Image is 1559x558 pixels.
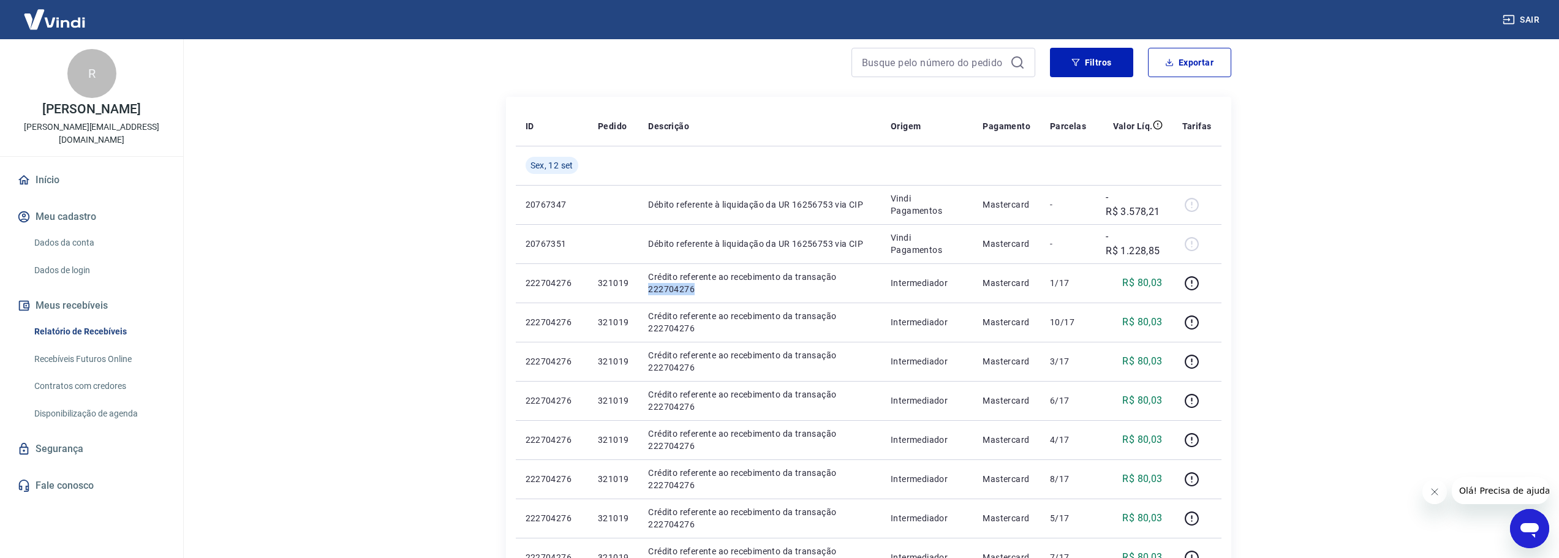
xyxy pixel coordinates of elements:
[10,121,173,146] p: [PERSON_NAME][EMAIL_ADDRESS][DOMAIN_NAME]
[42,103,140,116] p: [PERSON_NAME]
[1500,9,1544,31] button: Sair
[983,238,1030,250] p: Mastercard
[29,401,168,426] a: Disponibilização de agenda
[648,238,871,250] p: Débito referente à liquidação da UR 16256753 via CIP
[1122,354,1162,369] p: R$ 80,03
[891,473,963,485] p: Intermediador
[67,49,116,98] div: R
[983,198,1030,211] p: Mastercard
[648,506,871,530] p: Crédito referente ao recebimento da transação 222704276
[648,198,871,211] p: Débito referente à liquidação da UR 16256753 via CIP
[891,434,963,446] p: Intermediador
[891,277,963,289] p: Intermediador
[1122,315,1162,330] p: R$ 80,03
[598,277,629,289] p: 321019
[648,388,871,413] p: Crédito referente ao recebimento da transação 222704276
[1050,512,1086,524] p: 5/17
[15,203,168,230] button: Meu cadastro
[29,319,168,344] a: Relatório de Recebíveis
[891,355,963,368] p: Intermediador
[983,120,1030,132] p: Pagamento
[530,159,573,172] span: Sex, 12 set
[29,374,168,399] a: Contratos com credores
[1148,48,1231,77] button: Exportar
[1106,190,1162,219] p: -R$ 3.578,21
[1050,316,1086,328] p: 10/17
[15,472,168,499] a: Fale conosco
[1106,229,1162,258] p: -R$ 1.228,85
[526,238,578,250] p: 20767351
[862,53,1005,72] input: Busque pelo número do pedido
[1050,355,1086,368] p: 3/17
[15,1,94,38] img: Vindi
[598,316,629,328] p: 321019
[983,316,1030,328] p: Mastercard
[891,232,963,256] p: Vindi Pagamentos
[1050,434,1086,446] p: 4/17
[1122,276,1162,290] p: R$ 80,03
[29,258,168,283] a: Dados de login
[598,473,629,485] p: 321019
[983,277,1030,289] p: Mastercard
[15,167,168,194] a: Início
[526,120,534,132] p: ID
[1422,480,1447,504] iframe: Fechar mensagem
[1050,120,1086,132] p: Parcelas
[526,355,578,368] p: 222704276
[1050,48,1133,77] button: Filtros
[648,310,871,334] p: Crédito referente ao recebimento da transação 222704276
[15,292,168,319] button: Meus recebíveis
[983,355,1030,368] p: Mastercard
[648,467,871,491] p: Crédito referente ao recebimento da transação 222704276
[29,347,168,372] a: Recebíveis Futuros Online
[1050,238,1086,250] p: -
[648,120,689,132] p: Descrição
[648,428,871,452] p: Crédito referente ao recebimento da transação 222704276
[983,512,1030,524] p: Mastercard
[526,198,578,211] p: 20767347
[1452,477,1549,504] iframe: Mensagem da empresa
[1122,511,1162,526] p: R$ 80,03
[1122,472,1162,486] p: R$ 80,03
[891,316,963,328] p: Intermediador
[891,192,963,217] p: Vindi Pagamentos
[891,512,963,524] p: Intermediador
[598,394,629,407] p: 321019
[1050,394,1086,407] p: 6/17
[1122,432,1162,447] p: R$ 80,03
[1050,277,1086,289] p: 1/17
[598,120,627,132] p: Pedido
[1182,120,1212,132] p: Tarifas
[7,9,103,18] span: Olá! Precisa de ajuda?
[526,277,578,289] p: 222704276
[983,473,1030,485] p: Mastercard
[1050,198,1086,211] p: -
[1122,393,1162,408] p: R$ 80,03
[983,394,1030,407] p: Mastercard
[526,434,578,446] p: 222704276
[29,230,168,255] a: Dados da conta
[1050,473,1086,485] p: 8/17
[1113,120,1153,132] p: Valor Líq.
[526,512,578,524] p: 222704276
[15,435,168,462] a: Segurança
[526,394,578,407] p: 222704276
[648,271,871,295] p: Crédito referente ao recebimento da transação 222704276
[891,394,963,407] p: Intermediador
[983,434,1030,446] p: Mastercard
[648,349,871,374] p: Crédito referente ao recebimento da transação 222704276
[598,434,629,446] p: 321019
[598,512,629,524] p: 321019
[598,355,629,368] p: 321019
[526,473,578,485] p: 222704276
[1510,509,1549,548] iframe: Botão para abrir a janela de mensagens
[526,316,578,328] p: 222704276
[891,120,921,132] p: Origem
